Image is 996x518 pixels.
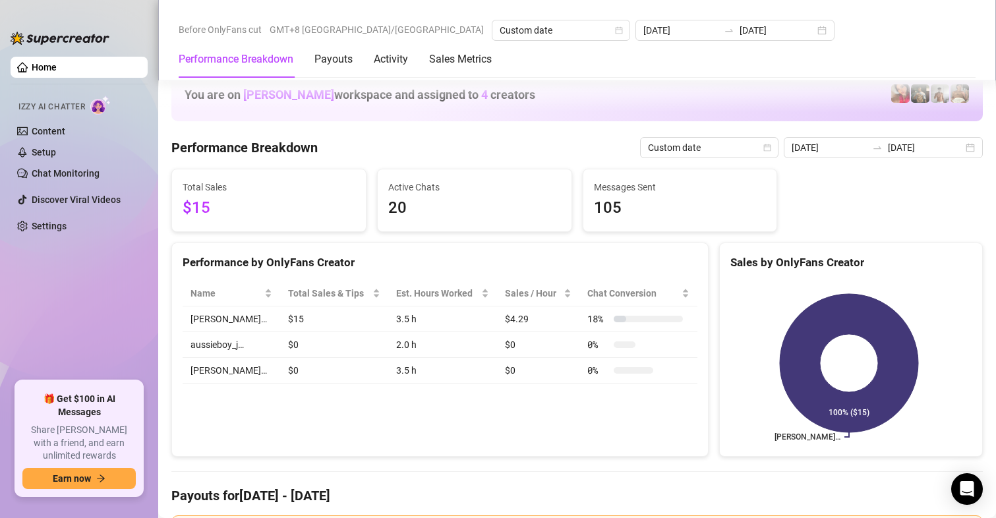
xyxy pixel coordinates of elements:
[32,126,65,136] a: Content
[481,88,488,101] span: 4
[931,84,949,103] img: aussieboy_j
[280,306,388,332] td: $15
[32,62,57,72] a: Home
[11,32,109,45] img: logo-BBDzfeDw.svg
[90,96,111,115] img: AI Chatter
[243,88,334,101] span: [PERSON_NAME]
[179,20,262,40] span: Before OnlyFans cut
[388,332,497,358] td: 2.0 h
[396,286,479,301] div: Est. Hours Worked
[730,254,972,272] div: Sales by OnlyFans Creator
[763,144,771,152] span: calendar
[388,306,497,332] td: 3.5 h
[183,281,280,306] th: Name
[587,312,608,326] span: 18 %
[775,432,840,442] text: [PERSON_NAME]…
[185,88,535,102] h1: You are on workspace and assigned to creators
[18,101,85,113] span: Izzy AI Chatter
[888,140,963,155] input: End date
[183,180,355,194] span: Total Sales
[22,468,136,489] button: Earn nowarrow-right
[724,25,734,36] span: swap-right
[183,358,280,384] td: [PERSON_NAME]…
[740,23,815,38] input: End date
[183,254,697,272] div: Performance by OnlyFans Creator
[288,286,370,301] span: Total Sales & Tips
[171,486,983,505] h4: Payouts for [DATE] - [DATE]
[171,138,318,157] h4: Performance Breakdown
[374,51,408,67] div: Activity
[872,142,883,153] span: swap-right
[280,332,388,358] td: $0
[429,51,492,67] div: Sales Metrics
[22,424,136,463] span: Share [PERSON_NAME] with a friend, and earn unlimited rewards
[911,84,929,103] img: Tony
[951,84,969,103] img: Aussieboy_jfree
[314,51,353,67] div: Payouts
[280,358,388,384] td: $0
[388,180,561,194] span: Active Chats
[388,358,497,384] td: 3.5 h
[951,473,983,505] div: Open Intercom Messenger
[96,474,105,483] span: arrow-right
[497,332,579,358] td: $0
[179,51,293,67] div: Performance Breakdown
[643,23,718,38] input: Start date
[724,25,734,36] span: to
[587,337,608,352] span: 0 %
[615,26,623,34] span: calendar
[280,281,388,306] th: Total Sales & Tips
[587,363,608,378] span: 0 %
[500,20,622,40] span: Custom date
[648,138,771,158] span: Custom date
[53,473,91,484] span: Earn now
[270,20,484,40] span: GMT+8 [GEOGRAPHIC_DATA]/[GEOGRAPHIC_DATA]
[497,281,579,306] th: Sales / Hour
[505,286,561,301] span: Sales / Hour
[579,281,697,306] th: Chat Conversion
[587,286,679,301] span: Chat Conversion
[32,221,67,231] a: Settings
[32,147,56,158] a: Setup
[497,306,579,332] td: $4.29
[32,194,121,205] a: Discover Viral Videos
[497,358,579,384] td: $0
[388,196,561,221] span: 20
[22,393,136,418] span: 🎁 Get $100 in AI Messages
[594,196,767,221] span: 105
[872,142,883,153] span: to
[190,286,262,301] span: Name
[792,140,867,155] input: Start date
[183,332,280,358] td: aussieboy_j…
[32,168,100,179] a: Chat Monitoring
[183,196,355,221] span: $15
[183,306,280,332] td: [PERSON_NAME]…
[891,84,910,103] img: Vanessa
[594,180,767,194] span: Messages Sent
